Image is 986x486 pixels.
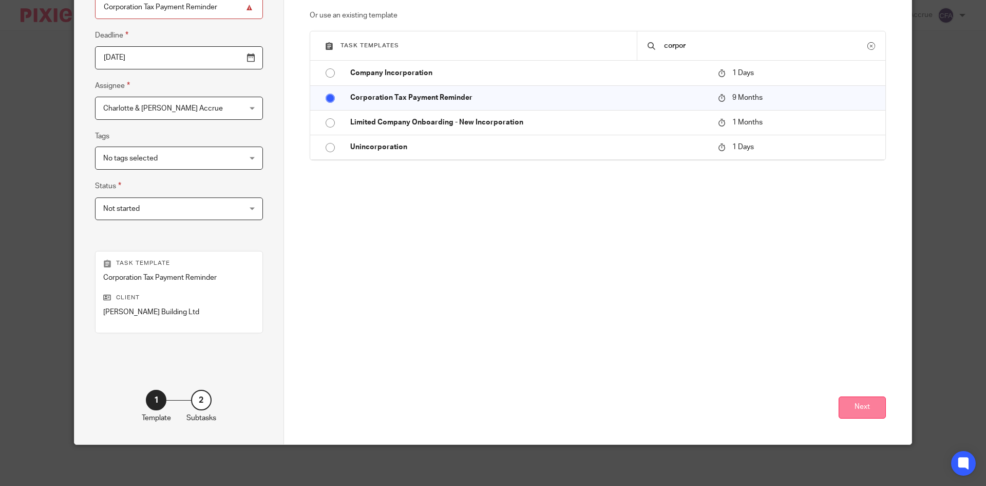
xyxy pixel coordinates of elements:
[340,43,399,48] span: Task templates
[95,80,130,92] label: Assignee
[732,143,754,151] span: 1 Days
[732,69,754,77] span: 1 Days
[350,142,708,152] p: Unincorporation
[732,119,763,126] span: 1 Months
[191,390,212,410] div: 2
[663,40,867,51] input: Search...
[839,397,886,419] button: Next
[103,307,255,317] p: [PERSON_NAME] Building Ltd
[146,390,166,410] div: 1
[310,10,886,21] p: Or use an existing template
[732,94,763,101] span: 9 Months
[95,29,128,41] label: Deadline
[103,205,140,212] span: Not started
[95,46,263,69] input: Use the arrow keys to pick a date
[142,413,171,423] p: Template
[103,294,255,302] p: Client
[103,273,255,283] p: Corporation Tax Payment Reminder
[103,259,255,267] p: Task template
[350,93,708,103] p: Corporation Tax Payment Reminder
[95,131,109,141] label: Tags
[103,105,223,112] span: Charlotte & [PERSON_NAME] Accrue
[350,117,708,128] p: Limited Company Onboarding - New Incorporation
[350,68,708,78] p: Company Incorporation
[95,180,121,192] label: Status
[186,413,216,423] p: Subtasks
[103,155,158,162] span: No tags selected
